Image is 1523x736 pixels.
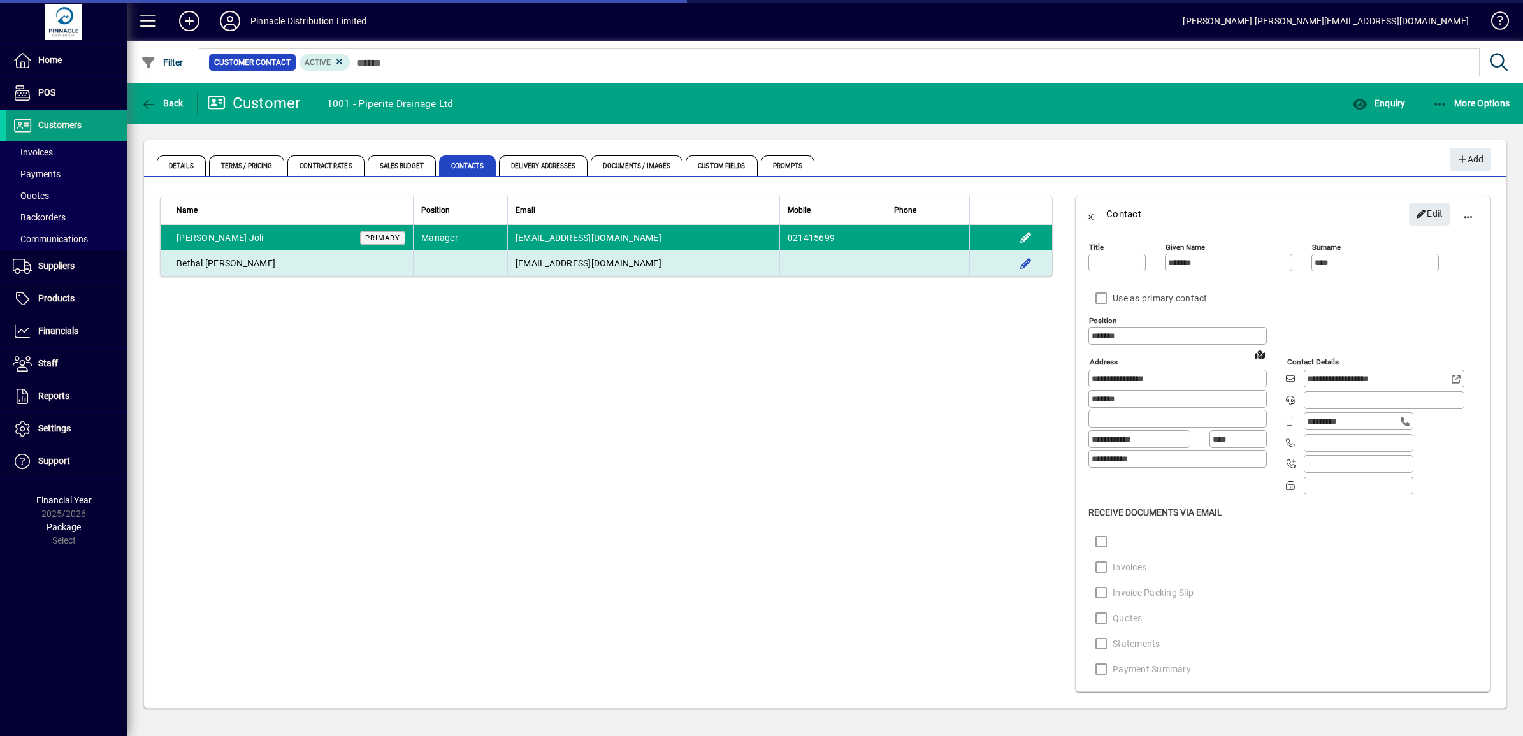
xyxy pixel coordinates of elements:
span: Backorders [13,212,66,222]
div: 1001 - Piperite Drainage Ltd [327,94,454,114]
button: More Options [1429,92,1513,115]
span: POS [38,87,55,97]
button: Filter [138,51,187,74]
button: Edit [1409,203,1450,226]
div: Email [516,203,772,217]
span: Email [516,203,535,217]
a: Products [6,283,127,315]
span: Filter [141,57,184,68]
span: Primary [365,234,400,242]
span: Position [421,203,450,217]
button: Profile [210,10,250,32]
span: Support [38,456,70,466]
span: Contacts [439,155,496,176]
span: Payments [13,169,61,179]
span: Documents / Images [591,155,682,176]
span: 021415699 [788,233,835,243]
span: Terms / Pricing [209,155,285,176]
span: Details [157,155,206,176]
span: Staff [38,358,58,368]
span: Contract Rates [287,155,364,176]
div: Customer [207,93,301,113]
span: Bethal [177,258,203,268]
div: [PERSON_NAME] [PERSON_NAME][EMAIL_ADDRESS][DOMAIN_NAME] [1183,11,1469,31]
span: Suppliers [38,261,75,271]
span: Products [38,293,75,303]
a: Home [6,45,127,76]
span: [PERSON_NAME] [205,258,275,268]
span: Home [38,55,62,65]
div: Phone [894,203,962,217]
span: Phone [894,203,916,217]
a: View on map [1250,344,1270,364]
div: Position [421,203,500,217]
span: More Options [1433,98,1510,108]
a: Suppliers [6,250,127,282]
span: Financial Year [36,495,92,505]
span: Customers [38,120,82,130]
span: [PERSON_NAME] [177,233,247,243]
div: Name [177,203,344,217]
span: Receive Documents Via Email [1088,507,1222,517]
td: Manager [413,225,507,250]
a: Communications [6,228,127,250]
span: Custom Fields [686,155,757,176]
span: Joli [249,233,264,243]
span: Package [47,522,81,532]
span: [EMAIL_ADDRESS][DOMAIN_NAME] [516,233,661,243]
a: Settings [6,413,127,445]
span: Sales Budget [368,155,436,176]
span: Settings [38,423,71,433]
button: Add [169,10,210,32]
a: Backorders [6,206,127,228]
app-page-header-button: Back [127,92,198,115]
span: Reports [38,391,69,401]
mat-label: Title [1089,243,1104,252]
span: Add [1456,149,1483,170]
div: Contact [1106,204,1141,224]
button: Back [1076,199,1106,229]
span: Customer Contact [214,56,291,69]
a: Staff [6,348,127,380]
mat-label: Surname [1312,243,1341,252]
span: [EMAIL_ADDRESS][DOMAIN_NAME] [516,258,661,268]
div: Mobile [788,203,878,217]
span: Financials [38,326,78,336]
span: Quotes [13,191,49,201]
span: Name [177,203,198,217]
button: More options [1453,199,1483,229]
span: Active [305,58,331,67]
span: Mobile [788,203,811,217]
span: Delivery Addresses [499,155,588,176]
button: Back [138,92,187,115]
button: Add [1450,148,1491,171]
mat-chip: Activation Status: Active [300,54,350,71]
span: Back [141,98,184,108]
a: Quotes [6,185,127,206]
button: Enquiry [1349,92,1408,115]
div: Pinnacle Distribution Limited [250,11,366,31]
a: Reports [6,380,127,412]
a: Knowledge Base [1482,3,1507,44]
button: Edit [1016,253,1036,273]
span: Edit [1416,203,1443,224]
span: Prompts [761,155,815,176]
a: Payments [6,163,127,185]
a: Invoices [6,141,127,163]
mat-label: Given name [1166,243,1205,252]
span: Communications [13,234,88,244]
button: Edit [1016,227,1036,248]
span: Invoices [13,147,53,157]
span: Enquiry [1352,98,1405,108]
mat-label: Position [1089,316,1116,325]
a: POS [6,77,127,109]
a: Financials [6,315,127,347]
a: Support [6,445,127,477]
